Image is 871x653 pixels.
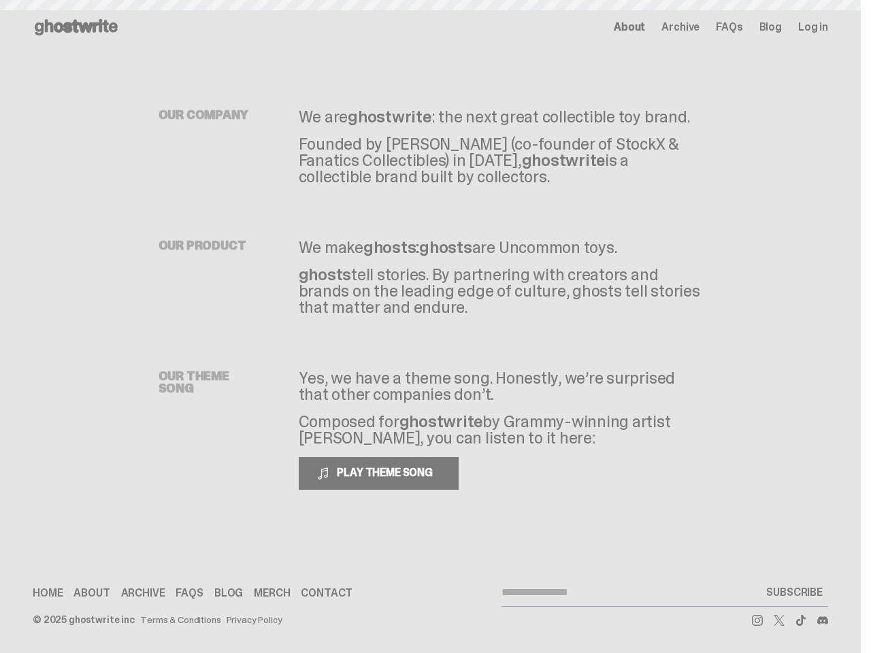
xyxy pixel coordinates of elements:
[331,465,441,480] span: PLAY THEME SONG
[299,109,703,125] p: We are : the next great collectible toy brand.
[299,370,703,403] p: Yes, we have a theme song. Honestly, we’re surprised that other companies don’t.
[761,579,828,606] button: SUBSCRIBE
[299,414,703,457] p: Composed for by Grammy-winning artist [PERSON_NAME], you can listen to it here:
[159,109,267,121] h5: OUR COMPANY
[140,615,220,624] a: Terms & Conditions
[121,588,165,599] a: Archive
[419,237,472,258] span: ghosts
[227,615,282,624] a: Privacy Policy
[661,22,700,33] a: Archive
[716,22,742,33] a: FAQs
[159,370,267,395] h5: OUR THEME SONG
[798,22,828,33] a: Log in
[299,136,703,185] p: Founded by [PERSON_NAME] (co-founder of StockX & Fanatics Collectibles) in [DATE], is a collectib...
[522,150,606,171] span: ghostwrite
[363,237,419,258] span: ghosts:
[73,588,110,599] a: About
[214,588,243,599] a: Blog
[176,588,203,599] a: FAQs
[301,588,352,599] a: Contact
[299,264,352,285] span: ghosts
[614,22,645,33] a: About
[33,615,135,624] div: © 2025 ghostwrite inc
[33,588,63,599] a: Home
[299,239,703,256] p: We make are Uncommon toys.
[759,22,782,33] a: Blog
[299,267,703,316] p: tell stories. By partnering with creators and brands on the leading edge of culture, ghosts tell ...
[254,588,290,599] a: Merch
[299,457,459,490] button: PLAY THEME SONG
[399,411,483,432] span: ghostwrite
[159,239,267,252] h5: OUR PRODUCT
[348,106,431,127] span: ghostwrite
